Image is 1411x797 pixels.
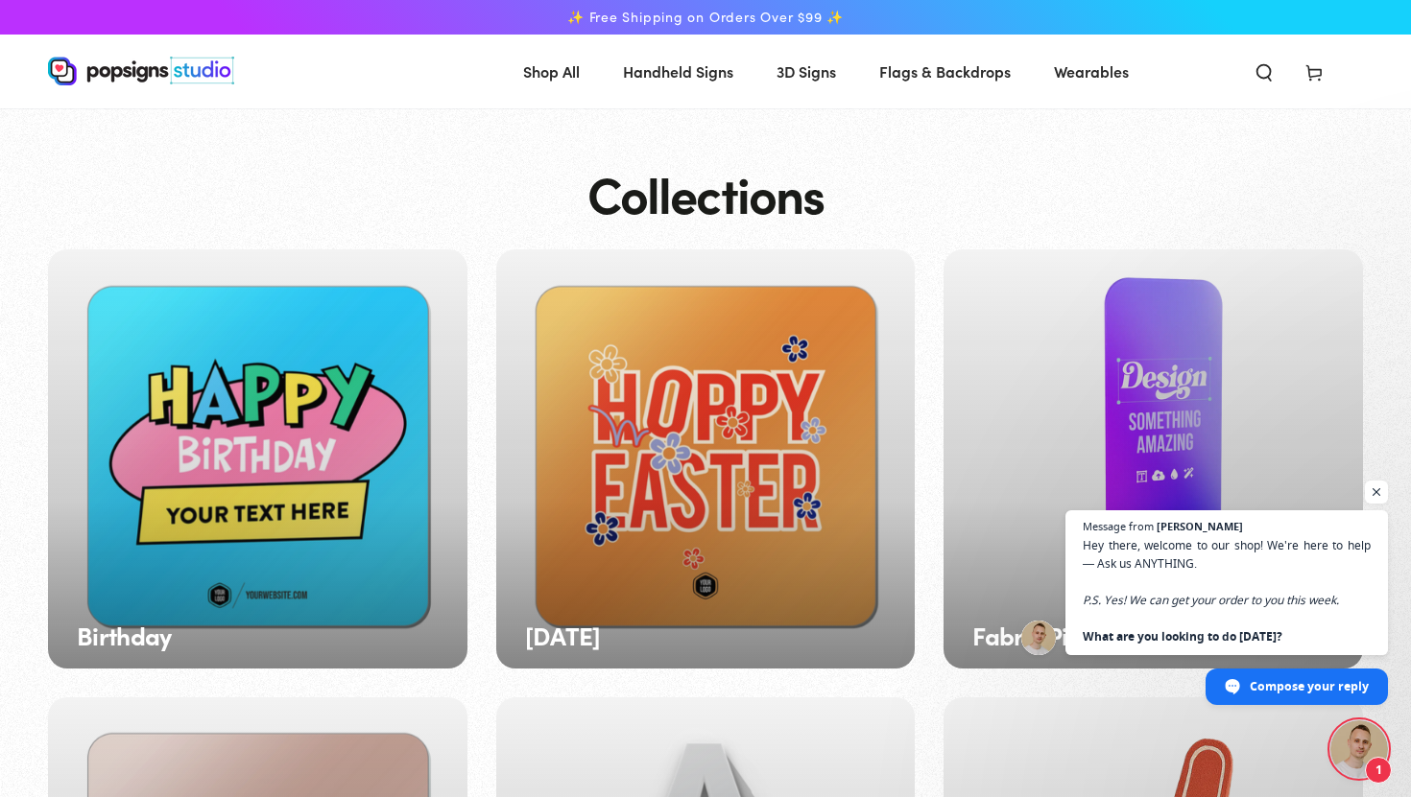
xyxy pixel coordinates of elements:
[509,46,594,97] a: Shop All
[567,9,844,26] span: ✨ Free Shipping on Orders Over $99 ✨
[1157,521,1243,531] span: [PERSON_NAME]
[609,46,748,97] a: Handheld Signs
[623,58,733,85] span: Handheld Signs
[777,58,836,85] span: 3D Signs
[77,621,172,649] h3: Birthday
[1250,669,1369,703] span: Compose your reply
[523,58,580,85] span: Shop All
[1040,46,1143,97] a: Wearables
[1083,521,1154,531] span: Message from
[1083,536,1371,645] span: Hey there, welcome to our shop! We're here to help — Ask us ANYTHING.
[525,621,601,649] h3: [DATE]
[587,166,825,221] h1: Collections
[48,57,234,85] img: Popsigns Studio
[48,249,467,668] a: Birthday
[879,58,1011,85] span: Flags & Backdrops
[1239,50,1289,92] summary: Search our site
[944,249,1363,668] a: Fabric Pillowcase Fabric Pillowcase
[496,249,916,668] a: [DATE]
[762,46,850,97] a: 3D Signs
[1330,720,1388,778] a: Open chat
[972,621,1163,649] h3: Fabric Pillowcase
[1054,58,1129,85] span: Wearables
[1365,757,1392,784] span: 1
[865,46,1025,97] a: Flags & Backdrops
